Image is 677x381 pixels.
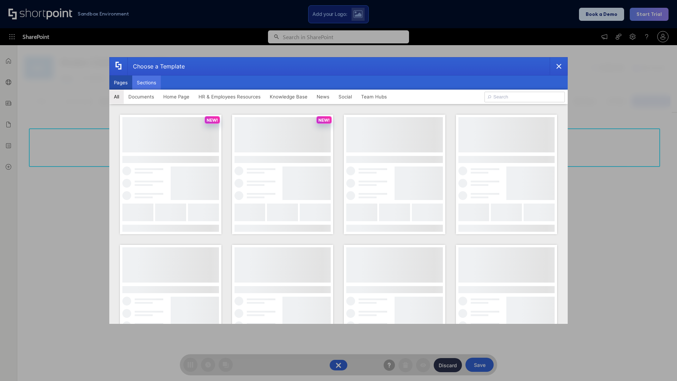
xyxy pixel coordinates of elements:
button: HR & Employees Resources [194,90,265,104]
button: Knowledge Base [265,90,312,104]
input: Search [484,92,565,102]
button: Team Hubs [356,90,391,104]
p: NEW! [207,117,218,123]
button: Sections [132,75,161,90]
div: template selector [109,57,568,324]
button: All [109,90,124,104]
p: NEW! [318,117,330,123]
div: Choose a Template [127,58,185,75]
iframe: Chat Widget [642,347,677,381]
button: Pages [109,75,132,90]
button: Home Page [159,90,194,104]
button: News [312,90,334,104]
button: Social [334,90,356,104]
button: Documents [124,90,159,104]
